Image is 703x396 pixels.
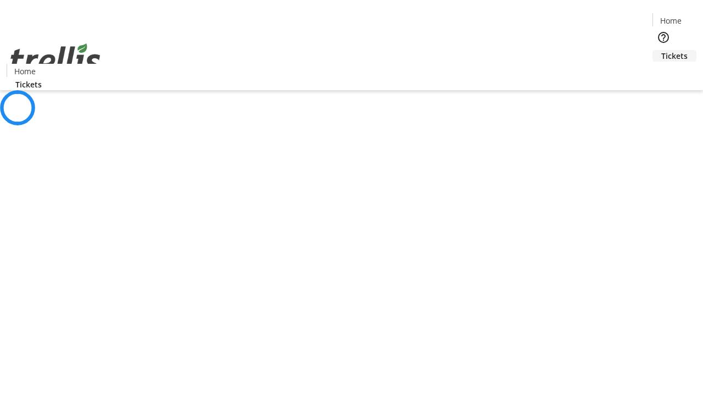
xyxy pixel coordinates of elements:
button: Cart [652,62,674,84]
span: Home [14,65,36,77]
span: Tickets [661,50,688,62]
button: Help [652,26,674,48]
a: Tickets [7,79,51,90]
span: Home [660,15,682,26]
span: Tickets [15,79,42,90]
img: Orient E2E Organization Yz5iQONa3s's Logo [7,31,104,86]
a: Home [7,65,42,77]
a: Tickets [652,50,696,62]
a: Home [653,15,688,26]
